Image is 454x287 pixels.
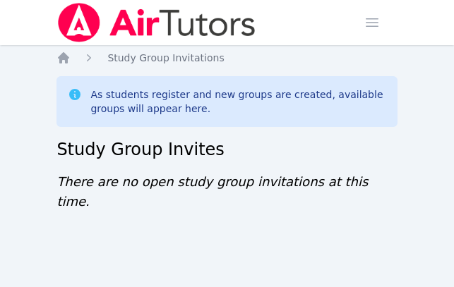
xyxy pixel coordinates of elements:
[56,174,368,209] span: There are no open study group invitations at this time.
[107,52,224,63] span: Study Group Invitations
[56,3,256,42] img: Air Tutors
[56,51,397,65] nav: Breadcrumb
[107,51,224,65] a: Study Group Invitations
[90,87,386,116] div: As students register and new groups are created, available groups will appear here.
[56,138,397,161] h2: Study Group Invites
